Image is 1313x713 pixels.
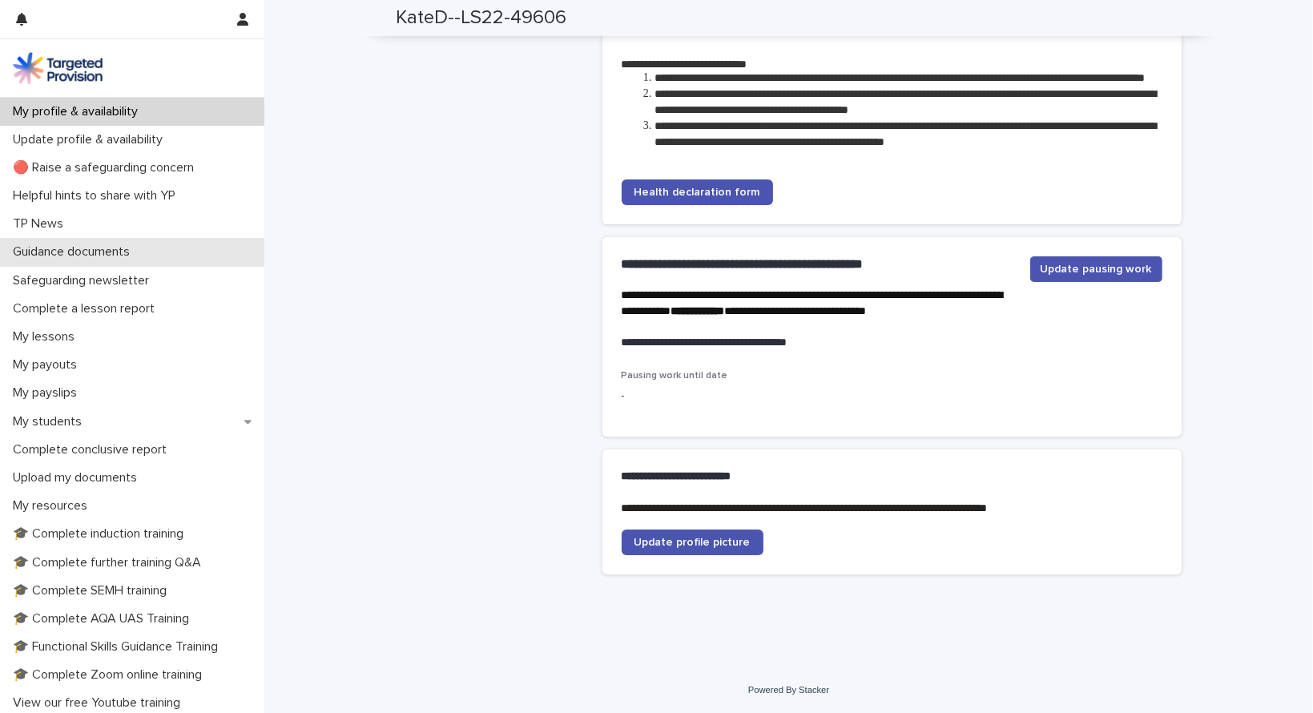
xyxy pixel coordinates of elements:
[6,583,179,598] p: 🎓 Complete SEMH training
[634,187,760,198] span: Health declaration form
[6,329,87,344] p: My lessons
[13,52,103,84] img: M5nRWzHhSzIhMunXDL62
[6,273,162,288] p: Safeguarding newsletter
[6,188,188,203] p: Helpful hints to share with YP
[6,639,231,655] p: 🎓 Functional Skills Guidance Training
[6,132,175,147] p: Update profile & availability
[1030,256,1162,282] button: Update pausing work
[6,695,193,711] p: View our free Youtube training
[6,160,207,175] p: 🔴 Raise a safeguarding concern
[622,179,773,205] a: Health declaration form
[748,685,829,695] a: Powered By Stacker
[6,611,202,626] p: 🎓 Complete AQA UAS Training
[6,414,95,429] p: My students
[6,104,151,119] p: My profile & availability
[634,537,751,548] span: Update profile picture
[6,526,196,542] p: 🎓 Complete induction training
[1041,261,1152,277] span: Update pausing work
[397,6,567,30] h2: KateD--LS22-49606
[6,216,76,232] p: TP News
[622,388,789,405] p: -
[6,301,167,316] p: Complete a lesson report
[622,530,763,555] a: Update profile picture
[6,470,150,485] p: Upload my documents
[6,442,179,457] p: Complete conclusive report
[6,667,215,683] p: 🎓 Complete Zoom online training
[622,371,728,381] span: Pausing work until date
[6,244,143,260] p: Guidance documents
[6,357,90,373] p: My payouts
[6,498,100,514] p: My resources
[6,385,90,401] p: My payslips
[6,555,214,570] p: 🎓 Complete further training Q&A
